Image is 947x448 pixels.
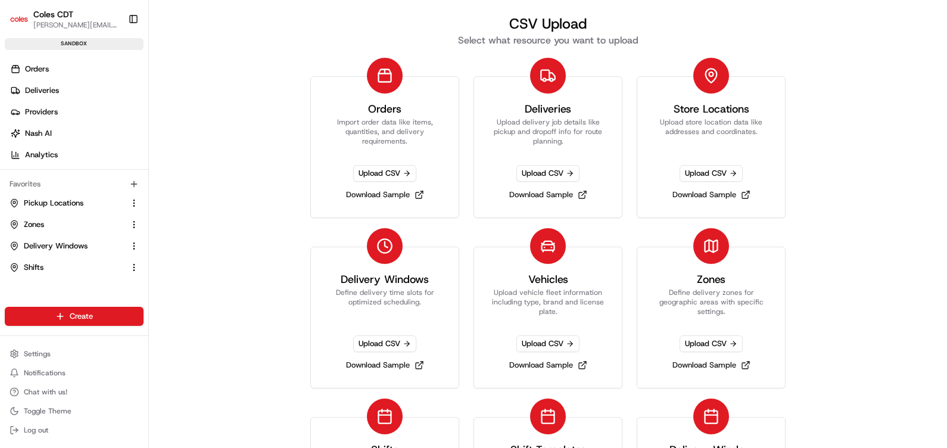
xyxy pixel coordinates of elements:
[473,247,622,388] a: VehiclesUpload vehicle fleet information including type, brand and license plate.Upload CSVDownlo...
[652,117,771,146] p: Upload store location data like addresses and coordinates.
[5,175,144,194] div: Favorites
[341,357,429,374] a: Download Sample
[5,384,144,400] button: Chat with us!
[10,262,124,273] a: Shifts
[5,307,144,326] button: Create
[310,76,459,218] a: OrdersImport order data like items, quantities, and delivery requirements.Upload CSVDownload Sample
[341,186,429,203] a: Download Sample
[5,258,144,277] button: Shifts
[637,76,786,218] a: Store LocationsUpload store location data like addresses and coordinates.Upload CSVDownload Sample
[33,20,119,30] button: [PERSON_NAME][EMAIL_ADDRESS][PERSON_NAME][PERSON_NAME][DOMAIN_NAME]
[10,10,29,29] img: Coles CDT
[368,101,401,117] h3: Orders
[10,198,124,209] a: Pickup Locations
[5,60,148,79] a: Orders
[5,102,148,122] a: Providers
[528,271,568,288] h3: Vehicles
[697,271,725,288] h3: Zones
[325,117,444,146] p: Import order data like items, quantities, and delivery requirements.
[10,219,124,230] a: Zones
[5,124,148,143] a: Nash AI
[295,14,800,33] h1: CSV Upload
[353,335,416,352] span: Upload CSV
[70,311,93,322] span: Create
[25,64,49,74] span: Orders
[353,165,416,182] span: Upload CSV
[488,117,608,146] p: Upload delivery job details like pickup and dropoff info for route planning.
[488,288,608,316] p: Upload vehicle fleet information including type, brand and license plate.
[473,76,622,218] a: DeliveriesUpload delivery job details like pickup and dropoff info for route planning.Upload CSVD...
[5,365,144,381] button: Notifications
[674,101,749,117] h3: Store Locations
[24,425,48,435] span: Log out
[516,165,580,182] span: Upload CSV
[680,335,743,352] span: Upload CSV
[5,5,123,33] button: Coles CDTColes CDT[PERSON_NAME][EMAIL_ADDRESS][PERSON_NAME][PERSON_NAME][DOMAIN_NAME]
[504,186,592,203] a: Download Sample
[24,198,83,209] span: Pickup Locations
[668,186,755,203] a: Download Sample
[516,335,580,352] span: Upload CSV
[24,406,71,416] span: Toggle Theme
[24,241,88,251] span: Delivery Windows
[24,387,67,397] span: Chat with us!
[504,357,592,374] a: Download Sample
[5,346,144,362] button: Settings
[24,262,43,273] span: Shifts
[310,247,459,388] a: Delivery WindowsDefine delivery time slots for optimized scheduling.Upload CSVDownload Sample
[25,85,59,96] span: Deliveries
[5,81,148,100] a: Deliveries
[680,165,743,182] span: Upload CSV
[25,128,52,139] span: Nash AI
[525,101,571,117] h3: Deliveries
[5,422,144,438] button: Log out
[5,215,144,234] button: Zones
[10,241,124,251] a: Delivery Windows
[5,403,144,419] button: Toggle Theme
[24,349,51,359] span: Settings
[5,194,144,213] button: Pickup Locations
[24,219,44,230] span: Zones
[295,33,800,48] h2: Select what resource you want to upload
[652,288,771,316] p: Define delivery zones for geographic areas with specific settings.
[33,8,73,20] button: Coles CDT
[668,357,755,374] a: Download Sample
[25,107,58,117] span: Providers
[5,38,144,50] div: sandbox
[5,237,144,256] button: Delivery Windows
[637,247,786,388] a: ZonesDefine delivery zones for geographic areas with specific settings.Upload CSVDownload Sample
[5,145,148,164] a: Analytics
[341,271,429,288] h3: Delivery Windows
[325,288,444,316] p: Define delivery time slots for optimized scheduling.
[24,368,66,378] span: Notifications
[25,150,58,160] span: Analytics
